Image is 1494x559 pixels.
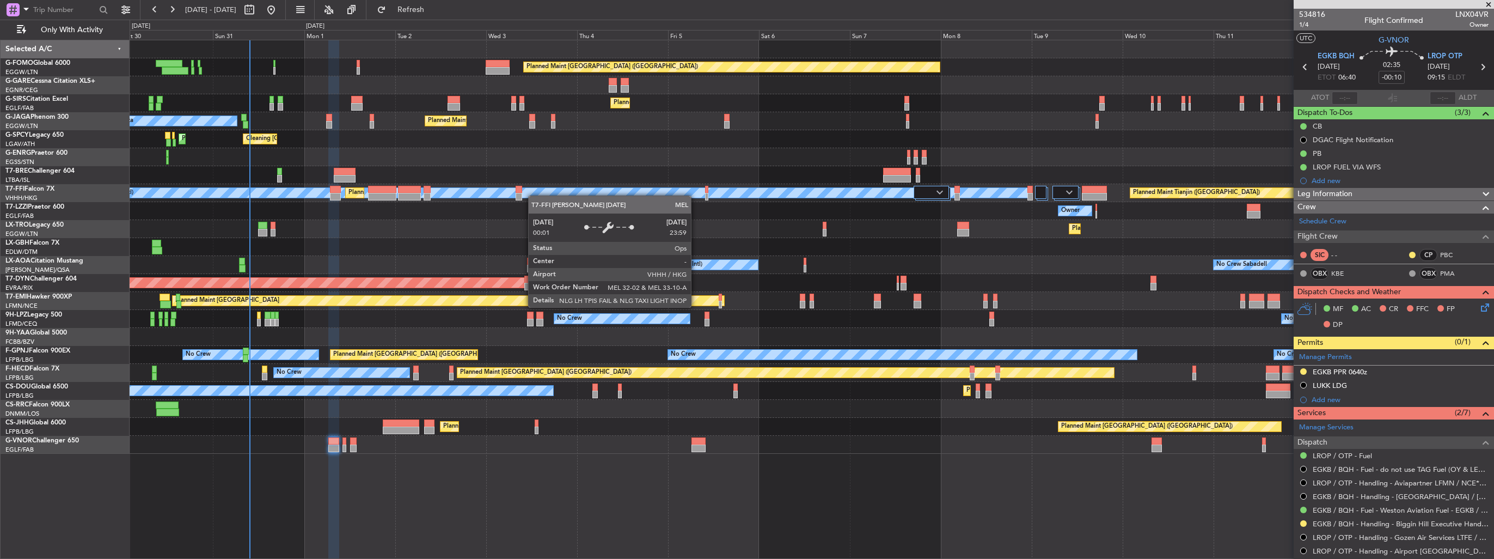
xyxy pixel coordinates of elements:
span: G-VNOR [1379,34,1409,46]
a: PMA [1440,269,1465,278]
a: LFPB/LBG [5,356,34,364]
span: Flight Crew [1297,230,1338,243]
span: G-ENRG [5,150,31,156]
div: Thu 11 [1214,30,1305,40]
a: G-FOMOGlobal 6000 [5,60,70,66]
input: Trip Number [33,2,96,18]
span: Owner [1455,20,1489,29]
a: G-VNORChallenger 650 [5,438,79,444]
div: No Crew [1284,311,1309,327]
a: LFPB/LBG [5,374,34,382]
a: EGLF/FAB [5,446,34,454]
div: No Crew [277,364,302,381]
div: Wed 3 [486,30,577,40]
span: (2/7) [1455,407,1471,418]
a: EGLF/FAB [5,212,34,220]
img: arrow-gray.svg [936,190,943,195]
span: FP [1447,304,1455,315]
a: EVRA/RIX [5,284,33,292]
button: Only With Activity [12,21,118,39]
a: CS-RRCFalcon 900LX [5,402,70,408]
a: 9H-LPZLegacy 500 [5,312,62,318]
a: T7-FFIFalcon 7X [5,186,54,192]
span: ALDT [1459,93,1477,104]
a: LFMD/CEQ [5,320,37,328]
div: [DATE] [306,22,324,31]
span: Dispatch Checks and Weather [1297,286,1401,299]
a: EGLF/FAB [5,104,34,112]
span: MF [1333,304,1343,315]
span: T7-DYN [5,276,30,282]
div: Planned Maint [GEOGRAPHIC_DATA] ([GEOGRAPHIC_DATA]) [1061,418,1233,435]
a: Manage Permits [1299,352,1352,363]
span: [DATE] [1318,62,1340,72]
span: (0/1) [1455,336,1471,348]
a: G-ENRGPraetor 600 [5,150,68,156]
a: EGSS/STN [5,158,34,166]
span: F-HECD [5,366,29,372]
div: Owner [1061,203,1080,219]
div: OBX [1311,268,1328,279]
div: Sat 30 [122,30,213,40]
a: EGKB / BQH - Handling - [GEOGRAPHIC_DATA] / [GEOGRAPHIC_DATA] / FAB [1313,492,1489,501]
div: Planned Maint [GEOGRAPHIC_DATA] ([GEOGRAPHIC_DATA]) [428,113,599,129]
a: [PERSON_NAME]/QSA [5,266,70,274]
span: CR [1389,304,1398,315]
a: EGNR/CEG [5,86,38,94]
span: Crew [1297,201,1316,214]
span: ELDT [1448,72,1465,83]
span: G-SIRS [5,96,26,102]
a: F-GPNJFalcon 900EX [5,348,70,354]
div: Planned Maint [GEOGRAPHIC_DATA] ([GEOGRAPHIC_DATA]) [614,95,785,111]
a: EGGW/LTN [5,68,38,76]
button: Refresh [372,1,437,19]
span: 1/4 [1299,20,1325,29]
a: LTBA/ISL [5,176,30,184]
a: PBC [1440,250,1465,260]
div: Wed 10 [1123,30,1214,40]
a: 9H-YAAGlobal 5000 [5,330,67,336]
div: Thu 4 [577,30,668,40]
a: T7-BREChallenger 604 [5,168,75,174]
div: CB [1313,121,1322,131]
a: LROP / OTP - Handling - Airport [GEOGRAPHIC_DATA] LUKK / KIV [1313,546,1489,556]
a: CS-DOUGlobal 6500 [5,384,68,390]
a: LROP / OTP - Handling - Aviapartner LFMN / NCE*****MY HANDLING**** [1313,478,1489,488]
div: Tue 9 [1032,30,1123,40]
div: Flight Confirmed [1364,15,1423,26]
div: Planned Maint Athens ([PERSON_NAME] Intl) [182,131,307,147]
span: G-JAGA [5,114,30,120]
div: [DATE] [132,22,150,31]
a: LFPB/LBG [5,392,34,400]
a: F-HECDFalcon 7X [5,366,59,372]
div: Add new [1312,395,1489,404]
span: [DATE] [1428,62,1450,72]
a: EGKB / BQH - Fuel - do not use TAG Fuel (OY & LEA only) EGLF / FAB [1313,465,1489,474]
div: Sun 31 [213,30,304,40]
span: G-SPCY [5,132,29,138]
a: T7-LZZIPraetor 600 [5,204,64,210]
a: LFMN/NCE [5,302,38,310]
span: LX-GBH [5,240,29,246]
span: Permits [1297,337,1323,349]
div: Cleaning [GEOGRAPHIC_DATA] ([PERSON_NAME] Intl) [246,131,400,147]
div: No Crew Sabadell [1216,257,1267,273]
div: OBX [1419,268,1437,279]
a: KBE [1331,269,1356,278]
span: T7-FFI [5,186,25,192]
span: CS-JHH [5,420,29,426]
button: UTC [1296,33,1315,43]
span: LROP OTP [1428,51,1462,62]
div: Planned Maint [GEOGRAPHIC_DATA] ([GEOGRAPHIC_DATA]) [460,364,632,381]
div: Sun 7 [850,30,941,40]
a: Manage Services [1299,422,1354,433]
a: T7-EMIHawker 900XP [5,294,72,300]
div: LUKK LDG [1313,381,1347,390]
span: G-FOMO [5,60,33,66]
div: Planned Maint [GEOGRAPHIC_DATA] ([GEOGRAPHIC_DATA]) [526,59,698,75]
a: DNMM/LOS [5,410,39,418]
a: EGGW/LTN [5,230,38,238]
div: No Crew [186,347,211,363]
div: No Crew [GEOGRAPHIC_DATA] (Dublin Intl) [580,257,702,273]
a: LROP / OTP - Handling - Gozen Air Services LTFE / BJV [1313,533,1489,542]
